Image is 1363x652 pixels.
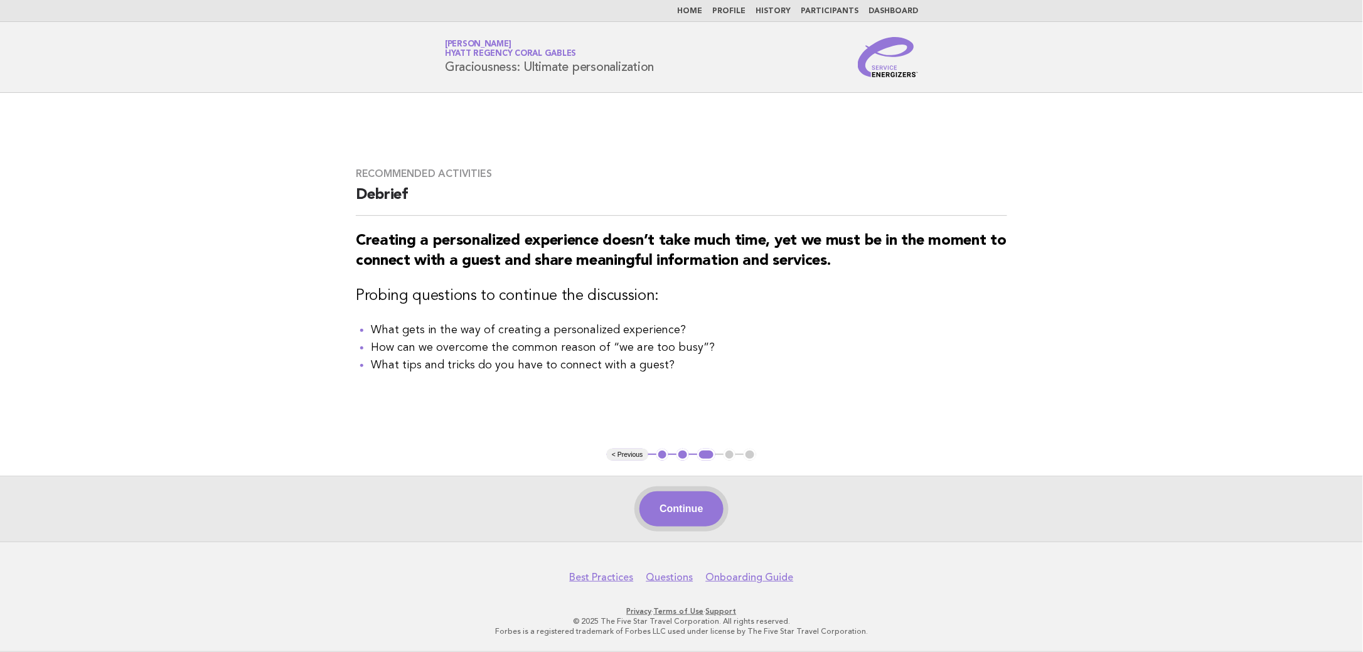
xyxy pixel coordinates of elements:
[371,356,1007,374] li: What tips and tricks do you have to connect with a guest?
[570,571,634,584] a: Best Practices
[677,8,702,15] a: Home
[654,607,704,616] a: Terms of Use
[756,8,791,15] a: History
[356,168,1007,180] h3: Recommended activities
[697,449,715,461] button: 3
[869,8,918,15] a: Dashboard
[445,40,577,58] a: [PERSON_NAME]Hyatt Regency Coral Gables
[646,571,693,584] a: Questions
[706,607,737,616] a: Support
[639,491,723,526] button: Continue
[371,321,1007,339] li: What gets in the way of creating a personalized experience?
[445,50,577,58] span: Hyatt Regency Coral Gables
[356,185,1007,216] h2: Debrief
[676,449,689,461] button: 2
[297,626,1066,636] p: Forbes is a registered trademark of Forbes LLC used under license by The Five Star Travel Corpora...
[627,607,652,616] a: Privacy
[371,339,1007,356] li: How can we overcome the common reason of “we are too busy”?
[445,41,655,73] h1: Graciousness: Ultimate personalization
[297,616,1066,626] p: © 2025 The Five Star Travel Corporation. All rights reserved.
[656,449,669,461] button: 1
[356,286,1007,306] h3: Probing questions to continue the discussion:
[712,8,746,15] a: Profile
[297,606,1066,616] p: · ·
[607,449,648,461] button: < Previous
[356,233,1007,269] strong: Creating a personalized experience doesn’t take much time, yet we must be in the moment to connec...
[858,37,918,77] img: Service Energizers
[801,8,858,15] a: Participants
[706,571,794,584] a: Onboarding Guide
